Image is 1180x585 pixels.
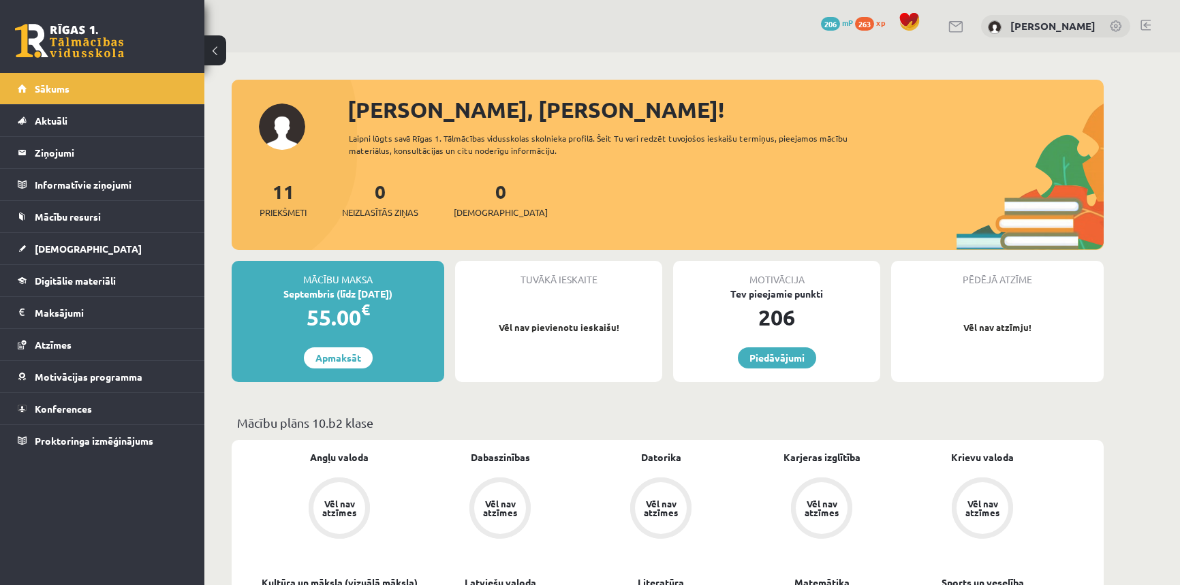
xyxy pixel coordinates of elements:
[35,274,116,287] span: Digitālie materiāli
[35,338,72,351] span: Atzīmes
[951,450,1014,464] a: Krievu valoda
[741,477,902,541] a: Vēl nav atzīmes
[803,499,841,517] div: Vēl nav atzīmes
[18,393,187,424] a: Konferences
[260,179,307,219] a: 11Priekšmeti
[232,301,444,334] div: 55.00
[304,347,373,368] a: Apmaksāt
[259,477,420,541] a: Vēl nav atzīmes
[18,361,187,392] a: Motivācijas programma
[673,261,880,287] div: Motivācija
[35,434,153,447] span: Proktoringa izmēģinājums
[821,17,840,31] span: 206
[35,210,101,223] span: Mācību resursi
[18,265,187,296] a: Digitālie materiāli
[15,24,124,58] a: Rīgas 1. Tālmācības vidusskola
[35,242,142,255] span: [DEMOGRAPHIC_DATA]
[18,297,187,328] a: Maksājumi
[855,17,892,28] a: 263 xp
[35,114,67,127] span: Aktuāli
[821,17,853,28] a: 206 mP
[35,297,187,328] legend: Maksājumi
[420,477,580,541] a: Vēl nav atzīmes
[988,20,1002,34] img: Ingus Riciks
[455,261,662,287] div: Tuvākā ieskaite
[891,261,1104,287] div: Pēdējā atzīme
[842,17,853,28] span: mP
[454,179,548,219] a: 0[DEMOGRAPHIC_DATA]
[18,329,187,360] a: Atzīmes
[642,499,680,517] div: Vēl nav atzīmes
[580,477,741,541] a: Vēl nav atzīmes
[641,450,681,464] a: Datorika
[35,82,69,95] span: Sākums
[902,477,1063,541] a: Vēl nav atzīmes
[738,347,816,368] a: Piedāvājumi
[35,137,187,168] legend: Ziņojumi
[232,261,444,287] div: Mācību maksa
[237,413,1098,432] p: Mācību plāns 10.b2 klase
[898,321,1097,334] p: Vēl nav atzīmju!
[35,169,187,200] legend: Informatīvie ziņojumi
[35,370,142,383] span: Motivācijas programma
[260,206,307,219] span: Priekšmeti
[963,499,1002,517] div: Vēl nav atzīmes
[18,233,187,264] a: [DEMOGRAPHIC_DATA]
[855,17,874,31] span: 263
[471,450,530,464] a: Dabaszinības
[18,73,187,104] a: Sākums
[342,179,418,219] a: 0Neizlasītās ziņas
[320,499,358,517] div: Vēl nav atzīmes
[876,17,885,28] span: xp
[673,301,880,334] div: 206
[18,169,187,200] a: Informatīvie ziņojumi
[342,206,418,219] span: Neizlasītās ziņas
[35,402,92,415] span: Konferences
[783,450,860,464] a: Karjeras izglītība
[673,287,880,301] div: Tev pieejamie punkti
[18,425,187,456] a: Proktoringa izmēģinājums
[454,206,548,219] span: [DEMOGRAPHIC_DATA]
[18,201,187,232] a: Mācību resursi
[18,137,187,168] a: Ziņojumi
[18,105,187,136] a: Aktuāli
[462,321,655,334] p: Vēl nav pievienotu ieskaišu!
[349,132,872,157] div: Laipni lūgts savā Rīgas 1. Tālmācības vidusskolas skolnieka profilā. Šeit Tu vari redzēt tuvojošo...
[232,287,444,301] div: Septembris (līdz [DATE])
[361,300,370,319] span: €
[310,450,369,464] a: Angļu valoda
[347,93,1104,126] div: [PERSON_NAME], [PERSON_NAME]!
[481,499,519,517] div: Vēl nav atzīmes
[1010,19,1096,33] a: [PERSON_NAME]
